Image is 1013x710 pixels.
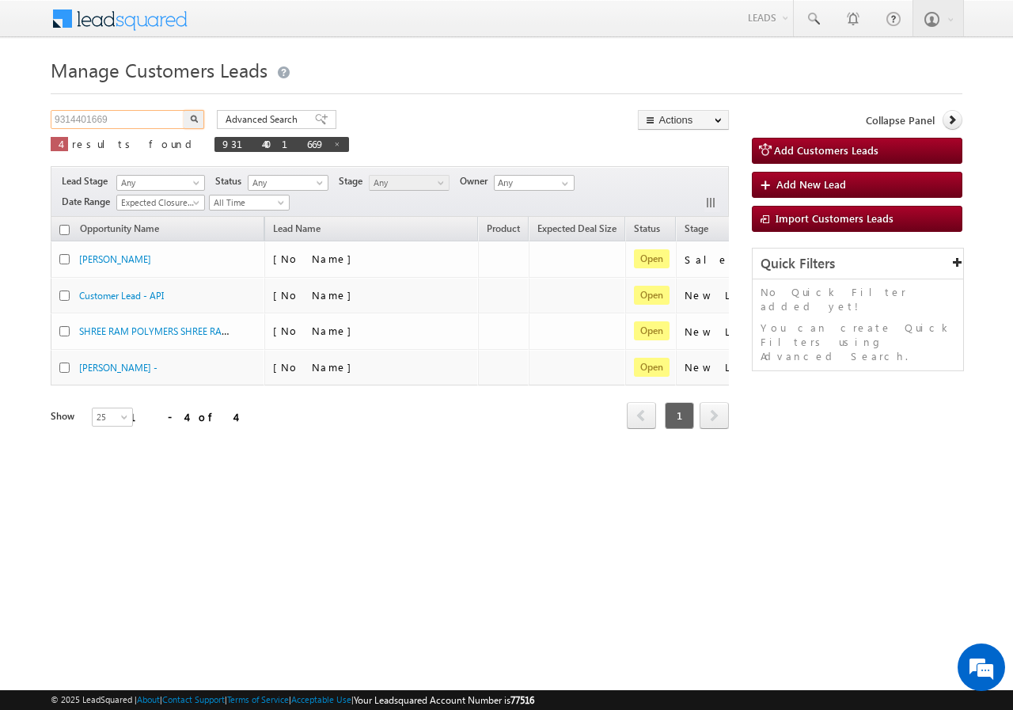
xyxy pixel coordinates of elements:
div: New Lead [685,288,795,302]
span: Stage [339,174,369,188]
span: Status [215,174,248,188]
span: Any [117,176,199,190]
a: [PERSON_NAME] - [79,362,157,374]
a: Stage [677,220,716,241]
span: 77516 [510,694,534,706]
span: next [700,402,729,429]
a: Contact Support [162,694,225,704]
div: 1 - 4 of 4 [130,408,235,426]
div: Show [51,409,79,423]
span: [No Name] [273,360,359,374]
a: Terms of Service [227,694,289,704]
p: You can create Quick Filters using Advanced Search. [761,321,955,363]
span: Date Range [62,195,116,209]
span: All Time [210,196,285,210]
span: prev [627,402,656,429]
span: 9314401669 [222,137,325,150]
span: Open [634,286,670,305]
input: Type to Search [494,175,575,191]
a: Any [369,175,450,191]
span: Expected Deal Size [537,222,617,234]
span: Open [634,249,670,268]
span: © 2025 LeadSquared | | | | | [51,693,534,708]
a: About [137,694,160,704]
div: Sale Marked [685,252,795,267]
img: Search [190,115,198,123]
a: Show All Items [553,176,573,192]
span: Manage Customers Leads [51,57,267,82]
a: Any [248,175,328,191]
span: Any [249,176,324,190]
span: Your Leadsquared Account Number is [354,694,534,706]
div: Quick Filters [753,249,963,279]
a: SHREE RAM POLYMERS SHREE RAM YADAV - [79,324,269,337]
a: next [700,404,729,429]
a: Opportunity Name [72,220,167,241]
div: New Lead [685,325,795,339]
span: [No Name] [273,324,359,337]
span: Product [487,222,520,234]
a: All Time [209,195,290,211]
a: 25 [92,408,133,427]
span: Owner [460,174,494,188]
span: Lead Name [265,220,328,241]
a: prev [627,404,656,429]
span: 1 [665,402,694,429]
button: Actions [638,110,729,130]
span: Open [634,358,670,377]
span: Stage [685,222,708,234]
span: Lead Stage [62,174,114,188]
span: 25 [93,410,135,424]
span: Any [370,176,445,190]
a: Any [116,175,205,191]
input: Check all records [59,225,70,235]
span: Expected Closure Date [117,196,199,210]
a: Status [626,220,668,241]
span: Import Customers Leads [776,211,893,225]
a: Expected Closure Date [116,195,205,211]
span: [No Name] [273,288,359,302]
a: [PERSON_NAME] [79,253,151,265]
div: New Lead [685,360,795,374]
a: Customer Lead - API [79,290,164,302]
span: Collapse Panel [866,113,935,127]
a: Acceptable Use [291,694,351,704]
span: Add New Lead [776,177,846,191]
span: Open [634,321,670,340]
span: results found [72,137,198,150]
span: Add Customers Leads [774,143,878,157]
a: Expected Deal Size [529,220,624,241]
span: [No Name] [273,252,359,265]
p: No Quick Filter added yet! [761,285,955,313]
span: 4 [59,137,60,150]
span: Advanced Search [226,112,302,127]
span: Opportunity Name [80,222,159,234]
